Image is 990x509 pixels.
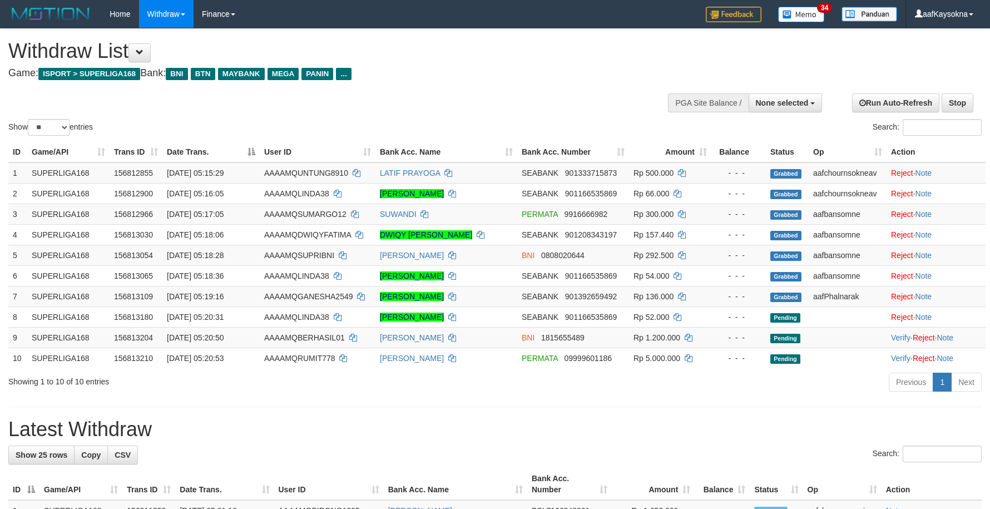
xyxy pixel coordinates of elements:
td: aafbansomne [809,204,887,224]
span: [DATE] 05:18:36 [167,271,224,280]
img: MOTION_logo.png [8,6,93,22]
td: · · [887,327,986,348]
td: 10 [8,348,27,368]
td: SUPERLIGA168 [27,162,110,184]
a: Show 25 rows [8,446,75,464]
a: Reject [913,354,935,363]
span: Rp 157.440 [633,230,674,239]
span: Pending [770,354,800,364]
span: Rp 54.000 [633,271,670,280]
th: Status [766,142,809,162]
a: SUWANDI [380,210,417,219]
label: Search: [873,446,982,462]
div: - - - [716,229,761,240]
td: SUPERLIGA168 [27,327,110,348]
a: [PERSON_NAME] [380,313,444,322]
a: CSV [107,446,138,464]
a: DWIQY [PERSON_NAME] [380,230,472,239]
a: Verify [891,354,910,363]
td: aafbansomne [809,224,887,245]
span: Rp 66.000 [633,189,670,198]
span: SEABANK [522,189,558,198]
div: - - - [716,250,761,261]
span: ... [336,68,351,80]
th: Op: activate to sort column ascending [809,142,887,162]
span: AAAAMQSUMARGO12 [264,210,346,219]
span: AAAAMQRUMIT778 [264,354,335,363]
span: Copy 901166535869 to clipboard [565,189,617,198]
td: · [887,307,986,327]
img: panduan.png [841,7,897,22]
span: Pending [770,313,800,323]
td: · [887,245,986,265]
td: SUPERLIGA168 [27,348,110,368]
td: SUPERLIGA168 [27,286,110,307]
a: [PERSON_NAME] [380,189,444,198]
th: Bank Acc. Number: activate to sort column ascending [527,468,612,500]
th: User ID: activate to sort column ascending [260,142,375,162]
span: Pending [770,334,800,343]
td: SUPERLIGA168 [27,245,110,265]
th: Game/API: activate to sort column ascending [27,142,110,162]
span: [DATE] 05:18:28 [167,251,224,260]
td: SUPERLIGA168 [27,265,110,286]
td: 2 [8,183,27,204]
span: Copy 901392659492 to clipboard [565,292,617,301]
a: Note [915,169,932,177]
h1: Withdraw List [8,40,649,62]
td: 8 [8,307,27,327]
span: Copy 09999601186 to clipboard [565,354,612,363]
span: Rp 1.200.000 [633,333,680,342]
a: Verify [891,333,910,342]
td: · [887,204,986,224]
td: aafchournsokneav [809,162,887,184]
span: BNI [522,251,534,260]
span: Copy 9916666982 to clipboard [565,210,608,219]
span: BNI [522,333,534,342]
span: [DATE] 05:20:31 [167,313,224,322]
span: Copy 901333715873 to clipboard [565,169,617,177]
span: 156813180 [114,313,153,322]
span: AAAAMQUNTUNG8910 [264,169,348,177]
select: Showentries [28,119,70,136]
td: 9 [8,327,27,348]
span: AAAAMQBERHASIL01 [264,333,345,342]
th: Balance [711,142,766,162]
th: Status: activate to sort column ascending [750,468,803,500]
h1: Latest Withdraw [8,418,982,441]
td: 3 [8,204,27,224]
td: · [887,183,986,204]
span: None selected [756,98,809,107]
div: - - - [716,209,761,220]
a: [PERSON_NAME] [380,354,444,363]
span: [DATE] 05:19:16 [167,292,224,301]
span: 156813204 [114,333,153,342]
div: Showing 1 to 10 of 10 entries [8,372,404,387]
span: 156812855 [114,169,153,177]
th: Trans ID: activate to sort column ascending [110,142,162,162]
a: [PERSON_NAME] [380,271,444,280]
span: 156812900 [114,189,153,198]
div: - - - [716,312,761,323]
label: Show entries [8,119,93,136]
th: Bank Acc. Number: activate to sort column ascending [517,142,629,162]
input: Search: [903,446,982,462]
a: Note [915,251,932,260]
span: Rp 300.000 [633,210,674,219]
span: [DATE] 05:18:06 [167,230,224,239]
span: Grabbed [770,293,801,302]
th: ID [8,142,27,162]
a: Note [937,354,953,363]
span: BTN [191,68,215,80]
a: Reject [891,271,913,280]
div: - - - [716,291,761,302]
span: AAAAMQLINDA38 [264,313,329,322]
div: - - - [716,167,761,179]
span: AAAAMQSUPRIBNI [264,251,334,260]
span: SEABANK [522,313,558,322]
button: None selected [749,93,823,112]
span: BNI [166,68,187,80]
td: SUPERLIGA168 [27,307,110,327]
td: · [887,224,986,245]
td: · · [887,348,986,368]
